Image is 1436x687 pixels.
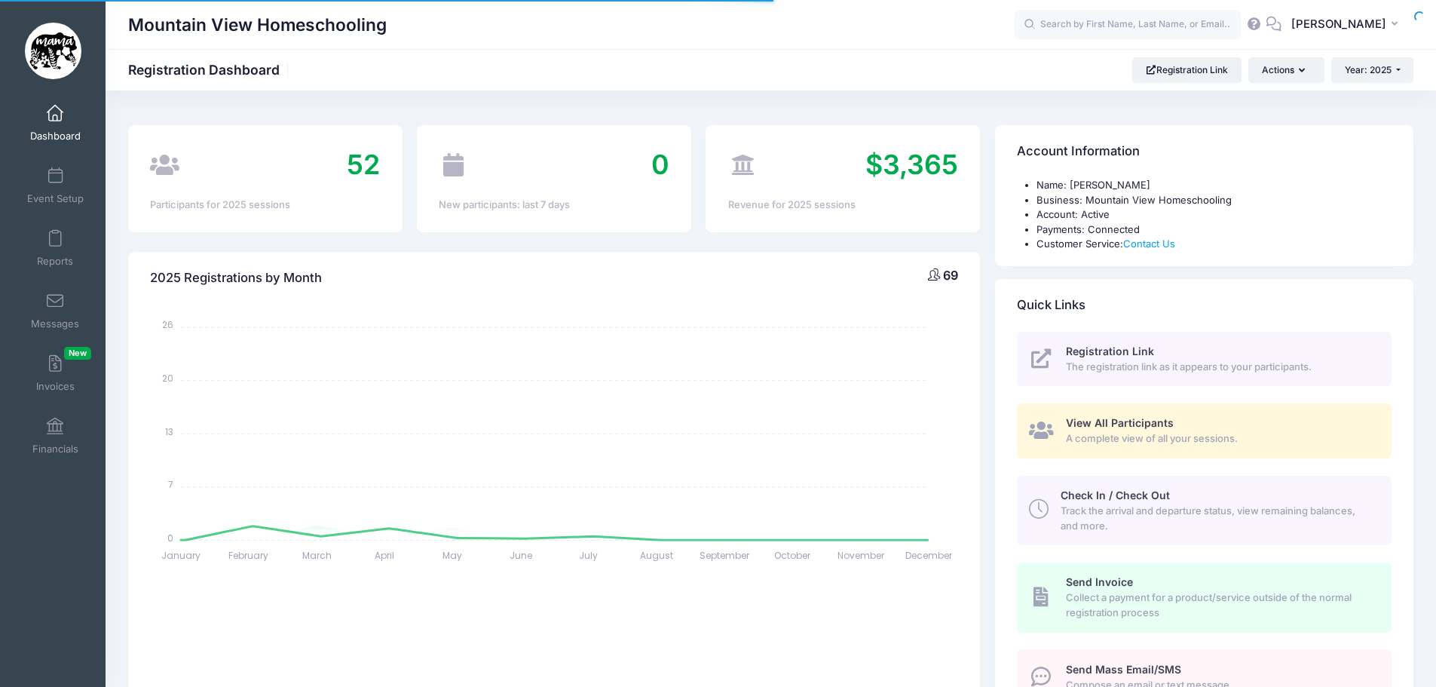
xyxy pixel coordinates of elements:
[168,478,173,491] tspan: 7
[37,255,73,268] span: Reports
[700,549,750,562] tspan: September
[20,97,91,149] a: Dashboard
[943,268,958,283] span: 69
[837,549,885,562] tspan: November
[162,318,173,331] tspan: 26
[161,549,201,562] tspan: January
[1248,57,1324,83] button: Actions
[1291,16,1386,32] span: [PERSON_NAME]
[1066,590,1374,620] span: Collect a payment for a product/service outside of the normal registration process
[1281,8,1413,42] button: [PERSON_NAME]
[128,8,387,42] h1: Mountain View Homeschooling
[580,549,599,562] tspan: July
[1036,207,1392,222] li: Account: Active
[1061,489,1170,501] span: Check In / Check Out
[1331,57,1413,83] button: Year: 2025
[1017,332,1392,387] a: Registration Link The registration link as it appears to your participants.
[510,549,532,562] tspan: June
[1123,238,1175,250] a: Contact Us
[1017,403,1392,459] a: View All Participants A complete view of all your sessions.
[165,425,173,437] tspan: 13
[20,159,91,212] a: Event Setup
[443,549,463,562] tspan: May
[1066,663,1181,676] span: Send Mass Email/SMS
[640,549,673,562] tspan: August
[1061,504,1374,533] span: Track the arrival and departure status, view remaining balances, and more.
[1017,563,1392,632] a: Send Invoice Collect a payment for a product/service outside of the normal registration process
[1066,360,1374,375] span: The registration link as it appears to your participants.
[1036,237,1392,252] li: Customer Service:
[20,347,91,400] a: InvoicesNew
[1036,193,1392,208] li: Business: Mountain View Homeschooling
[20,222,91,274] a: Reports
[651,148,669,181] span: 0
[1132,57,1242,83] a: Registration Link
[905,549,953,562] tspan: December
[128,62,292,78] h1: Registration Dashboard
[20,409,91,462] a: Financials
[32,443,78,455] span: Financials
[302,549,332,562] tspan: March
[439,198,669,213] div: New participants: last 7 days
[728,198,958,213] div: Revenue for 2025 sessions
[1036,222,1392,238] li: Payments: Connected
[1017,284,1085,327] h4: Quick Links
[229,549,269,562] tspan: February
[20,284,91,337] a: Messages
[1017,130,1140,173] h4: Account Information
[150,256,322,299] h4: 2025 Registrations by Month
[1066,345,1154,357] span: Registration Link
[375,549,395,562] tspan: April
[64,347,91,360] span: New
[1066,416,1174,429] span: View All Participants
[36,380,75,393] span: Invoices
[30,130,81,143] span: Dashboard
[865,148,958,181] span: $3,365
[1036,178,1392,193] li: Name: [PERSON_NAME]
[150,198,380,213] div: Participants for 2025 sessions
[1345,64,1392,75] span: Year: 2025
[1015,10,1241,40] input: Search by First Name, Last Name, or Email...
[167,531,173,544] tspan: 0
[1066,431,1374,446] span: A complete view of all your sessions.
[775,549,812,562] tspan: October
[1066,575,1133,588] span: Send Invoice
[27,192,84,205] span: Event Setup
[25,23,81,79] img: Mountain View Homeschooling
[347,148,380,181] span: 52
[31,317,79,330] span: Messages
[1017,476,1392,545] a: Check In / Check Out Track the arrival and departure status, view remaining balances, and more.
[162,372,173,385] tspan: 20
